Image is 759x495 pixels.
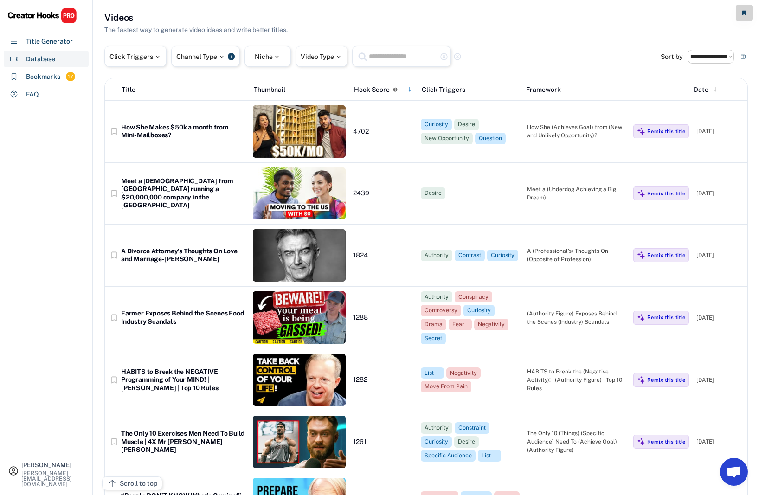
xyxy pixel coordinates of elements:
img: MagicMajor%20%28Purple%29.svg [637,251,645,259]
img: Meeta23-yearoldfromIndiarunninga20000000companyintheUS-SiliconValleyGirl.jpg [253,167,346,220]
div: [PERSON_NAME] [21,462,84,468]
div: Thumbnail [254,85,347,95]
img: MagicMajor%20%28Purple%29.svg [637,189,645,198]
button: highlight_remove [440,52,448,61]
div: A (Professional’s) Thoughts On (Opposite of Profession) [527,247,626,264]
div: Remix this title [647,314,685,321]
div: The Only 10 (Things) (Specific Audience) Need To (Achieve Goal) | (Authority Figure) [527,429,626,454]
div: Meet a [DEMOGRAPHIC_DATA] from [GEOGRAPHIC_DATA] running a $20,000,000 company in the [GEOGRAPHIC... [121,177,245,210]
button: highlight_remove [453,52,462,61]
div: 1 [228,53,235,60]
div: Remix this title [647,377,685,383]
div: Remix this title [647,128,685,135]
div: How She Makes $50k a month from Mini-Mailboxes? [121,123,245,140]
div: Scroll to top [120,479,157,489]
div: Remix this title [647,190,685,197]
button: bookmark_border [109,437,119,446]
div: Farmer Exposes Behind the Scenes Food Industry Scandals [121,309,245,326]
div: Title [122,85,135,95]
img: MagicMajor%20%28Purple%29.svg [637,314,645,322]
div: Niche [255,53,281,60]
div: HABITS to Break the NEGATIVE Programming of Your MIND! | [PERSON_NAME] | Top 10 Rules [121,368,245,392]
div: 1288 [353,314,413,322]
div: FAQ [26,90,39,99]
div: Desire [458,121,475,129]
div: Drama [425,321,443,328]
div: Authority [425,251,449,259]
div: Title Generator [26,37,73,46]
div: Curiosity [425,438,448,446]
h3: Videos [104,11,133,24]
div: Date [694,85,708,95]
div: Negativity [478,321,505,328]
div: Click Triggers [109,53,161,60]
div: Curiosity [425,121,448,129]
div: Secret [425,334,442,342]
img: CHPRO%20Logo.svg [7,7,77,24]
div: Sort by [661,53,683,60]
div: Bookmarks [26,72,60,82]
div: Contrast [458,251,481,259]
div: Conspiracy [458,293,489,301]
img: thumbnail_o5z8-9Op2nM.jpg [253,229,346,282]
button: bookmark_border [109,127,119,136]
div: Controversy [425,307,457,315]
div: Remix this title [647,252,685,258]
div: Database [26,54,55,64]
div: [DATE] [696,251,743,259]
div: A Divorce Attorney's Thoughts On Love and Marriage-[PERSON_NAME] [121,247,245,264]
div: Negativity [450,369,477,377]
div: New Opportunity [425,135,469,142]
div: 1261 [353,438,413,446]
img: RaO2MC_zfeM-7e01df96-7a9b-488a-b710-f0347c8b5a48.jpeg [253,416,346,468]
div: (Authority Figure) Exposes Behind the Scenes (Industry) Scandals [527,309,626,326]
div: 4702 [353,128,413,136]
div: [PERSON_NAME][EMAIL_ADDRESS][DOMAIN_NAME] [21,470,84,487]
div: [DATE] [696,437,743,446]
div: 17 [66,73,75,81]
img: MagicMajor%20%28Purple%29.svg [637,127,645,135]
button: bookmark_border [109,313,119,322]
div: List [482,452,497,460]
div: List [425,369,440,377]
img: MagicMajor%20%28Purple%29.svg [637,437,645,446]
div: The Only 10 Exercises Men Need To Build Muscle | 4X Mr [PERSON_NAME] [PERSON_NAME] [121,430,245,454]
div: 1282 [353,376,413,384]
div: Fear [452,321,468,328]
div: Question [479,135,502,142]
div: 1824 [353,251,413,260]
div: [DATE] [696,376,743,384]
div: Specific Audience [425,452,472,460]
div: Remix this title [647,438,685,445]
button: bookmark_border [109,189,119,198]
div: Hook Score [354,85,390,95]
button: bookmark_border [109,375,119,385]
div: Meet a (Underdog Achieving a Big Dream) [527,185,626,202]
img: 2WBen_6cWeU-42833854-c4e1-4dde-9bc2-c0b34bd4b212.jpeg [253,105,346,158]
div: [DATE] [696,189,743,198]
div: Channel Type [176,53,225,60]
div: Curiosity [467,307,491,315]
div: [DATE] [696,127,743,135]
div: Curiosity [491,251,515,259]
div: Desire [425,189,442,197]
div: [DATE] [696,314,743,322]
img: MagicMajor%20%28Purple%29.svg [637,376,645,384]
div: Constraint [458,424,486,432]
div: The fastest way to generate video ideas and write better titles. [104,25,288,35]
button: bookmark_border [109,251,119,260]
a: Open chat [720,458,748,486]
div: Move From Pain [425,383,468,391]
img: riaxtIBKSGk-d151a62b-05e0-4601-8e5f-b0403b2d09c6.jpeg [253,291,346,344]
div: Framework [526,85,623,95]
div: HABITS to Break the (Negative Activity)! | (Authority Figure) | Top 10 Rules [527,367,626,392]
div: Authority [425,424,449,432]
